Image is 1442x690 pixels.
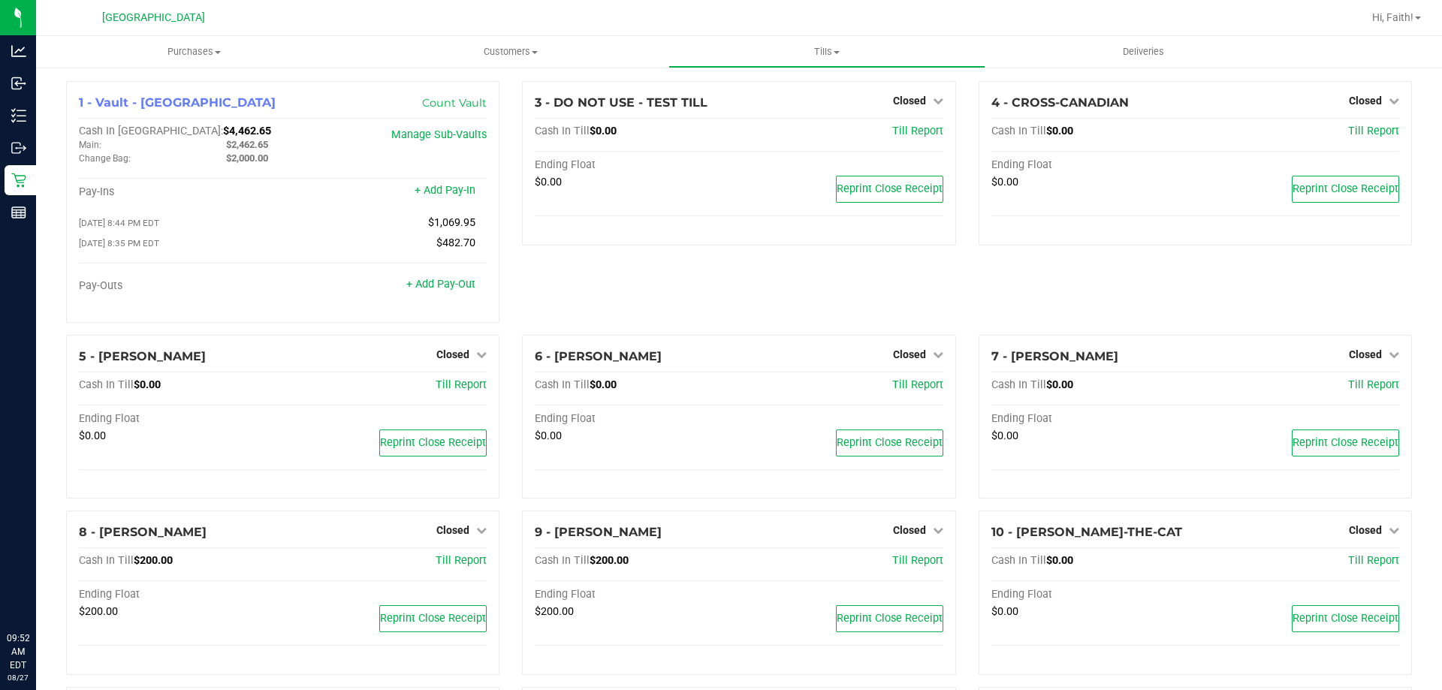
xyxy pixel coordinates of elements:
[1292,429,1399,456] button: Reprint Close Receipt
[1372,11,1413,23] span: Hi, Faith!
[1046,378,1073,391] span: $0.00
[836,176,943,203] button: Reprint Close Receipt
[406,278,475,291] a: + Add Pay-Out
[79,185,283,199] div: Pay-Ins
[436,554,487,567] span: Till Report
[352,36,668,68] a: Customers
[991,412,1196,426] div: Ending Float
[79,525,207,539] span: 8 - [PERSON_NAME]
[436,378,487,391] a: Till Report
[535,158,739,172] div: Ending Float
[11,205,26,220] inline-svg: Reports
[428,216,475,229] span: $1,069.95
[36,45,352,59] span: Purchases
[79,153,131,164] span: Change Bag:
[893,524,926,536] span: Closed
[102,11,205,24] span: [GEOGRAPHIC_DATA]
[991,158,1196,172] div: Ending Float
[1293,612,1398,625] span: Reprint Close Receipt
[415,184,475,197] a: + Add Pay-In
[991,176,1018,188] span: $0.00
[1349,524,1382,536] span: Closed
[79,588,283,601] div: Ending Float
[226,152,268,164] span: $2,000.00
[1103,45,1184,59] span: Deliveries
[1293,182,1398,195] span: Reprint Close Receipt
[535,176,562,188] span: $0.00
[985,36,1302,68] a: Deliveries
[353,45,668,59] span: Customers
[535,95,707,110] span: 3 - DO NOT USE - TEST TILL
[668,36,985,68] a: Tills
[892,125,943,137] span: Till Report
[991,378,1046,391] span: Cash In Till
[892,554,943,567] a: Till Report
[837,612,943,625] span: Reprint Close Receipt
[380,612,486,625] span: Reprint Close Receipt
[1348,554,1399,567] a: Till Report
[590,125,617,137] span: $0.00
[1292,176,1399,203] button: Reprint Close Receipt
[837,436,943,449] span: Reprint Close Receipt
[1293,436,1398,449] span: Reprint Close Receipt
[535,525,662,539] span: 9 - [PERSON_NAME]
[79,125,223,137] span: Cash In [GEOGRAPHIC_DATA]:
[436,348,469,360] span: Closed
[535,349,662,363] span: 6 - [PERSON_NAME]
[11,140,26,155] inline-svg: Outbound
[379,605,487,632] button: Reprint Close Receipt
[1046,554,1073,567] span: $0.00
[36,36,352,68] a: Purchases
[535,412,739,426] div: Ending Float
[535,605,574,618] span: $200.00
[79,238,159,249] span: [DATE] 8:35 PM EDT
[79,412,283,426] div: Ending Float
[7,631,29,672] p: 09:52 AM EDT
[535,429,562,442] span: $0.00
[590,378,617,391] span: $0.00
[11,44,26,59] inline-svg: Analytics
[836,429,943,456] button: Reprint Close Receipt
[535,588,739,601] div: Ending Float
[669,45,984,59] span: Tills
[379,429,487,456] button: Reprint Close Receipt
[991,95,1129,110] span: 4 - CROSS-CANADIAN
[79,140,101,150] span: Main:
[836,605,943,632] button: Reprint Close Receipt
[15,570,60,615] iframe: Resource center
[1046,125,1073,137] span: $0.00
[535,554,590,567] span: Cash In Till
[7,672,29,683] p: 08/27
[436,524,469,536] span: Closed
[1349,95,1382,107] span: Closed
[79,95,276,110] span: 1 - Vault - [GEOGRAPHIC_DATA]
[422,96,487,110] a: Count Vault
[893,348,926,360] span: Closed
[1348,378,1399,391] a: Till Report
[991,605,1018,618] span: $0.00
[837,182,943,195] span: Reprint Close Receipt
[991,525,1182,539] span: 10 - [PERSON_NAME]-THE-CAT
[436,237,475,249] span: $482.70
[134,378,161,391] span: $0.00
[991,554,1046,567] span: Cash In Till
[79,378,134,391] span: Cash In Till
[590,554,629,567] span: $200.00
[79,429,106,442] span: $0.00
[991,349,1118,363] span: 7 - [PERSON_NAME]
[226,139,268,150] span: $2,462.65
[380,436,486,449] span: Reprint Close Receipt
[223,125,271,137] span: $4,462.65
[11,76,26,91] inline-svg: Inbound
[1348,125,1399,137] a: Till Report
[79,554,134,567] span: Cash In Till
[134,554,173,567] span: $200.00
[1292,605,1399,632] button: Reprint Close Receipt
[892,378,943,391] a: Till Report
[991,125,1046,137] span: Cash In Till
[1349,348,1382,360] span: Closed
